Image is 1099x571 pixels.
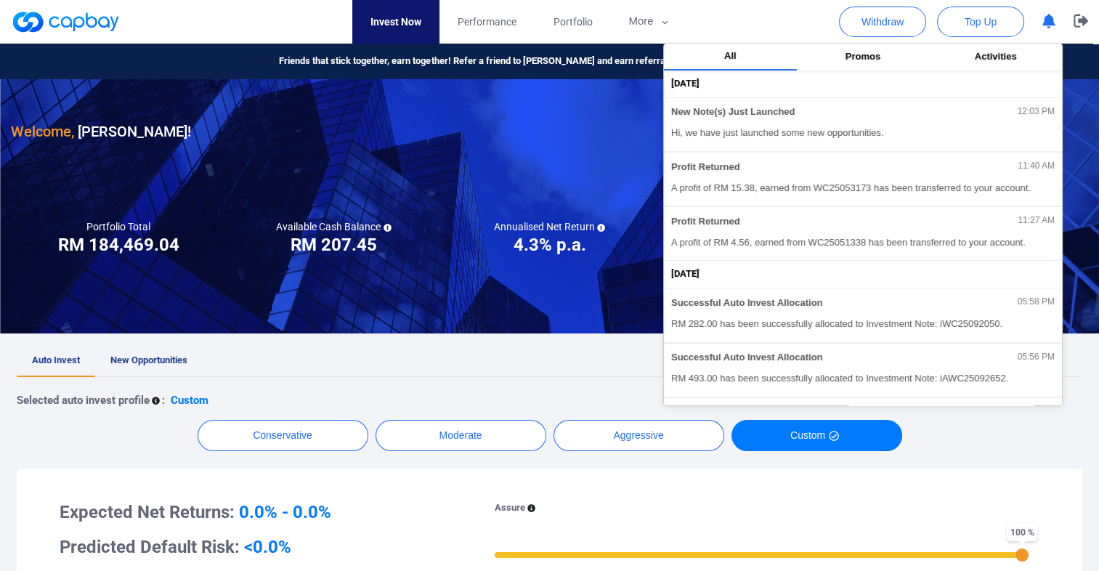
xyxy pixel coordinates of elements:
button: Profit Returned11:40 AMA profit of RM 15.38, earned from WC25053173 has been transferred to your ... [664,152,1062,206]
p: : [162,392,165,409]
button: Moderate [376,420,546,451]
span: [DATE] [671,76,699,92]
span: Successful Auto Invest Allocation [671,352,823,363]
p: Assure [495,501,525,516]
span: Friends that stick together, earn together! Refer a friend to [PERSON_NAME] and earn referral rew... [279,54,726,69]
button: Profit Returned11:27 AMA profit of RM 4.56, earned from WC25051338 has been transferred to your a... [664,206,1062,261]
span: 11:40 AM [1018,161,1055,171]
span: Activities [975,51,1017,62]
p: Selected auto invest profile [17,392,150,409]
span: [DATE] [671,267,699,282]
span: Top Up [965,15,997,29]
h3: Predicted Default Risk: [60,535,455,559]
span: 0.0% - 0.0% [239,502,331,522]
span: Portfolio [553,14,592,30]
h3: 4.3% p.a. [513,233,585,256]
button: Custom [731,420,902,451]
span: New Note(s) Just Launched [671,107,795,118]
h3: [PERSON_NAME] ! [11,120,191,143]
button: Aggressive [553,420,724,451]
button: Conservative [198,420,368,451]
button: Withdraw [839,7,926,37]
button: Top Up [937,7,1024,37]
span: Successful Auto Invest Allocation [671,298,823,309]
span: New Opportunities [110,355,187,365]
button: Activities [929,44,1062,70]
span: Profit Returned [671,216,740,227]
span: RM 493.00 has been successfully allocated to Investment Note: iAWC25092652. [671,371,1055,386]
span: 05:56 PM [1018,352,1055,363]
span: A profit of RM 15.38, earned from WC25053173 has been transferred to your account. [671,181,1055,195]
span: 12:03 PM [1018,107,1055,117]
span: 100 % [1007,523,1037,541]
span: Hi, we have just launched some new opportunities. [671,126,1055,140]
span: 11:27 AM [1018,216,1055,226]
button: Successful Auto Invest Allocation05:58 PMRM 282.00 has been successfully allocated to Investment ... [664,288,1062,342]
p: Custom [171,392,208,409]
span: A profit of RM 4.56, earned from WC25051338 has been transferred to your account. [671,235,1055,250]
button: Successful Auto Invest Allocation05:51 PMRM 1,560.00 has been successfully allocated to Investmen... [664,397,1062,452]
h5: Annualised Net Return [493,220,605,233]
h3: RM 207.45 [291,233,377,256]
span: All [724,50,737,61]
h5: Available Cash Balance [276,220,392,233]
button: New Note(s) Just Launched12:03 PMHi, we have just launched some new opportunities. [664,97,1062,152]
span: Promos [845,51,880,62]
span: <0.0% [244,537,291,557]
h5: Portfolio Total [86,220,150,233]
span: 05:58 PM [1018,297,1055,307]
span: Welcome, [11,123,74,140]
button: Promos [797,44,930,70]
span: Performance [458,14,516,30]
button: All [664,44,797,70]
h3: Expected Net Returns: [60,501,455,524]
span: RM 282.00 has been successfully allocated to Investment Note: iWC25092050. [671,317,1055,331]
span: Auto Invest [32,355,80,365]
h3: RM 184,469.04 [58,233,179,256]
button: Successful Auto Invest Allocation05:56 PMRM 493.00 has been successfully allocated to Investment ... [664,343,1062,397]
span: Profit Returned [671,162,740,173]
